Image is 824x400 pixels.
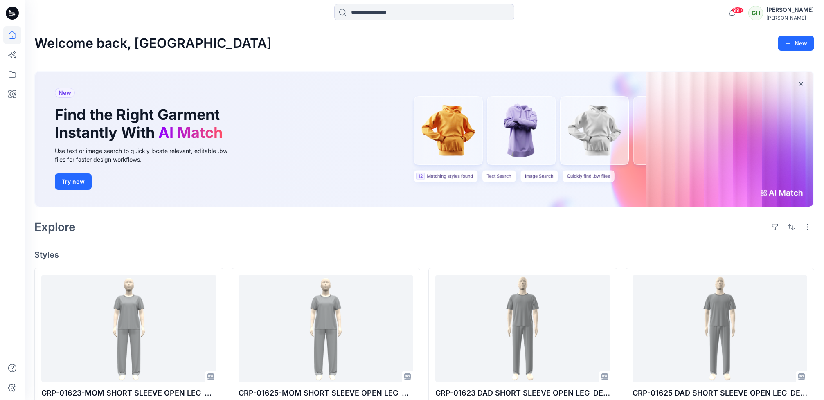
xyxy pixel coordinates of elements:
[435,275,610,382] a: GRP-01623 DAD SHORT SLEEVE OPEN LEG_DEVELOPMENT
[766,5,814,15] div: [PERSON_NAME]
[778,36,814,51] button: New
[34,250,814,260] h4: Styles
[766,15,814,21] div: [PERSON_NAME]
[41,387,216,399] p: GRP-01623-MOM SHORT SLEEVE OPEN LEG_DEV
[55,173,92,190] button: Try now
[732,7,744,13] span: 99+
[55,146,239,164] div: Use text or image search to quickly locate relevant, editable .bw files for faster design workflows.
[34,220,76,234] h2: Explore
[239,387,414,399] p: GRP-01625-MOM SHORT SLEEVE OPEN LEG_DEV
[633,387,808,399] p: GRP-01625 DAD SHORT SLEEVE OPEN LEG_DEVELOPMENT
[34,36,272,51] h2: Welcome back, [GEOGRAPHIC_DATA]
[59,88,71,98] span: New
[633,275,808,382] a: GRP-01625 DAD SHORT SLEEVE OPEN LEG_DEVELOPMENT
[158,124,223,142] span: AI Match
[435,387,610,399] p: GRP-01623 DAD SHORT SLEEVE OPEN LEG_DEVELOPMENT
[55,106,227,141] h1: Find the Right Garment Instantly With
[41,275,216,382] a: GRP-01623-MOM SHORT SLEEVE OPEN LEG_DEV
[239,275,414,382] a: GRP-01625-MOM SHORT SLEEVE OPEN LEG_DEV
[748,6,763,20] div: GH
